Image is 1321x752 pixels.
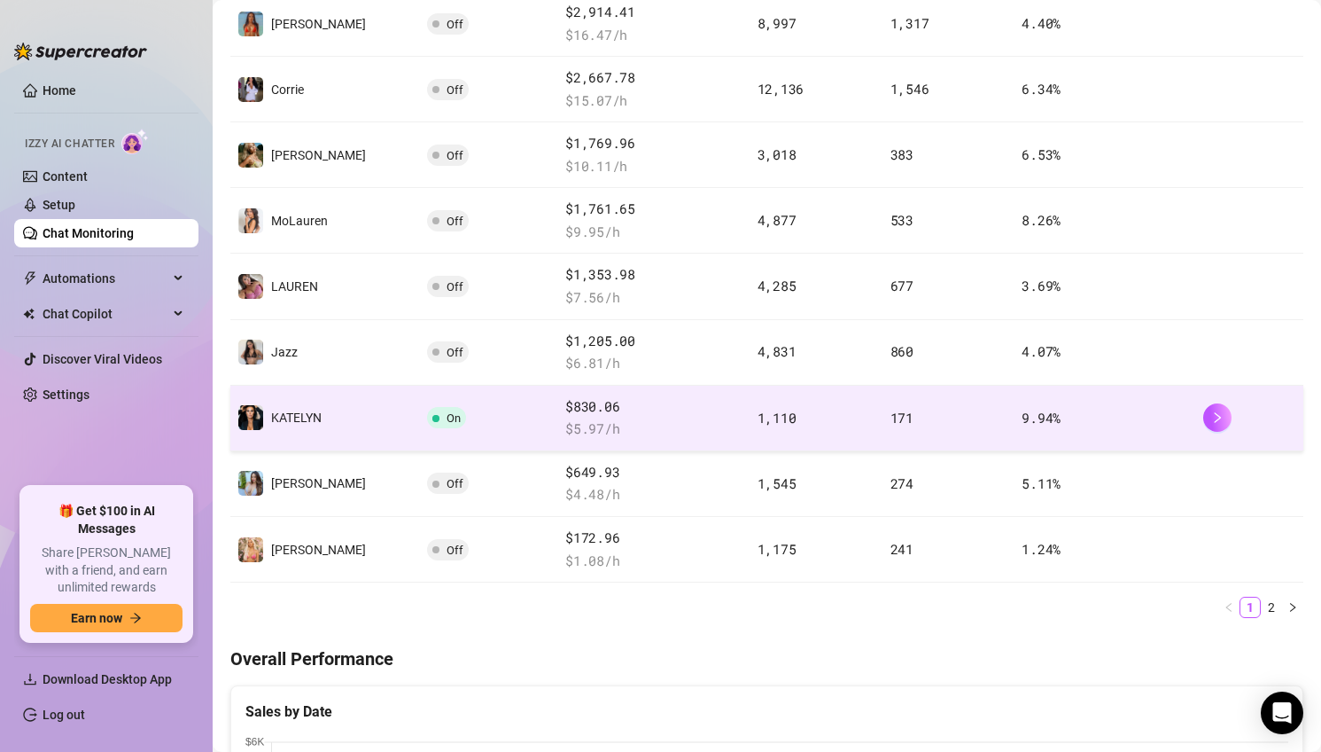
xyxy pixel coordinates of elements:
[565,90,742,112] span: $ 15.07 /h
[271,17,366,31] span: [PERSON_NAME]
[271,543,366,557] span: [PERSON_NAME]
[43,672,172,686] span: Download Desktop App
[238,77,263,102] img: Corrie
[1022,342,1061,360] span: 4.07 %
[565,396,742,418] span: $830.06
[71,611,122,625] span: Earn now
[447,83,463,97] span: Off
[30,544,183,597] span: Share [PERSON_NAME] with a friend, and earn unlimited rewards
[1211,411,1224,424] span: right
[758,80,804,98] span: 12,136
[758,145,796,163] span: 3,018
[890,474,913,492] span: 274
[447,18,463,31] span: Off
[758,14,796,32] span: 8,997
[23,271,37,286] span: thunderbolt
[565,264,742,286] span: $1,353.98
[447,149,463,162] span: Off
[758,277,796,294] span: 4,285
[1218,597,1239,618] button: left
[1022,211,1061,229] span: 8.26 %
[890,540,913,558] span: 241
[271,214,328,228] span: MoLauren
[238,340,263,364] img: Jazz
[565,2,742,23] span: $2,914.41
[245,701,1288,723] div: Sales by Date
[447,346,463,359] span: Off
[43,300,168,328] span: Chat Copilot
[43,226,134,240] a: Chat Monitoring
[565,222,742,243] span: $ 9.95 /h
[1287,602,1298,613] span: right
[890,409,913,427] span: 171
[129,612,142,624] span: arrow-right
[238,143,263,168] img: ANGI
[43,169,88,184] a: Content
[23,672,37,686] span: download
[1022,409,1061,427] span: 9.94 %
[1218,597,1239,618] li: Previous Page
[271,411,322,425] span: KATELYN
[271,279,318,294] span: ️‍LAUREN
[890,277,913,294] span: 677
[758,211,796,229] span: 4,877
[238,208,263,233] img: MoLauren
[1261,692,1303,734] div: Open Intercom Messenger
[565,287,742,309] span: $ 7.56 /h
[43,708,85,722] a: Log out
[43,198,75,212] a: Setup
[1022,80,1061,98] span: 6.34 %
[121,129,149,154] img: AI Chatter
[890,145,913,163] span: 383
[565,551,742,572] span: $ 1.08 /h
[43,83,76,98] a: Home
[1282,597,1303,618] button: right
[758,409,796,427] span: 1,110
[43,352,162,366] a: Discover Viral Videos
[1022,540,1061,558] span: 1.24 %
[1240,598,1260,617] a: 1
[890,211,913,229] span: 533
[447,477,463,490] span: Off
[271,476,366,490] span: [PERSON_NAME]
[30,604,183,632] button: Earn nowarrow-right
[758,540,796,558] span: 1,175
[1022,277,1061,294] span: 3.69 %
[23,308,35,320] img: Chat Copilot
[447,411,461,425] span: On
[565,133,742,154] span: $1,769.96
[43,264,168,293] span: Automations
[1022,145,1061,163] span: 6.53 %
[1239,597,1261,618] li: 1
[271,148,366,162] span: [PERSON_NAME]
[565,25,742,46] span: $ 16.47 /h
[565,199,742,220] span: $1,761.65
[271,82,304,97] span: Corrie
[447,280,463,294] span: Off
[565,353,742,374] span: $ 6.81 /h
[758,474,796,492] span: 1,545
[1203,403,1232,432] button: right
[565,528,742,549] span: $172.96
[890,80,929,98] span: 1,546
[1224,602,1234,613] span: left
[25,136,114,153] span: Izzy AI Chatter
[230,646,1303,671] h4: Overall Performance
[30,503,183,537] span: 🎁 Get $100 in AI Messages
[565,462,742,483] span: $649.93
[238,274,263,299] img: ️‍LAUREN
[1022,474,1061,492] span: 5.11 %
[14,43,147,60] img: logo-BBDzfeDw.svg
[238,405,263,430] img: KATELYN
[43,388,89,402] a: Settings
[238,537,263,562] img: Anthia
[1262,598,1281,617] a: 2
[447,544,463,557] span: Off
[1261,597,1282,618] li: 2
[565,156,742,177] span: $ 10.11 /h
[238,471,263,496] img: Gracie
[890,342,913,360] span: 860
[238,12,263,36] img: Rebecca
[565,67,742,89] span: $2,667.78
[565,419,742,440] span: $ 5.97 /h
